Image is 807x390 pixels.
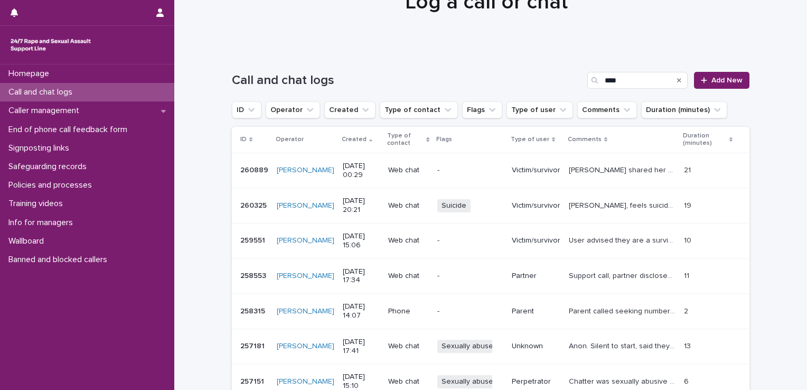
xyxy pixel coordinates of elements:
[684,270,691,281] p: 11
[240,234,267,245] p: 259551
[240,305,267,316] p: 258315
[388,201,429,210] p: Web chat
[577,101,637,118] button: Comments
[232,73,583,88] h1: Call and chat logs
[240,134,247,145] p: ID
[512,166,560,175] p: Victim/survivor
[240,340,267,351] p: 257181
[276,134,304,145] p: Operator
[641,101,727,118] button: Duration (minutes)
[277,342,334,351] a: [PERSON_NAME]
[4,162,95,172] p: Safeguarding records
[343,302,380,320] p: [DATE] 14:07
[694,72,749,89] a: Add New
[437,199,471,212] span: Suicide
[388,307,429,316] p: Phone
[380,101,458,118] button: Type of contact
[4,106,88,116] p: Caller management
[4,180,100,190] p: Policies and processes
[569,234,678,245] p: User advised they are a survivor of SV but were specifically looking for support for their partne...
[684,375,691,386] p: 6
[388,166,429,175] p: Web chat
[277,201,334,210] a: [PERSON_NAME]
[4,143,78,153] p: Signposting links
[4,69,58,79] p: Homepage
[684,164,693,175] p: 21
[569,305,678,316] p: Parent called seeking number for Working with Man & Boys, number provided and remit of RCEW for f...
[343,162,380,180] p: [DATE] 00:29
[343,338,380,356] p: [DATE] 17:41
[277,307,334,316] a: [PERSON_NAME]
[4,199,71,209] p: Training videos
[684,340,693,351] p: 13
[506,101,573,118] button: Type of user
[388,342,429,351] p: Web chat
[437,166,503,175] p: -
[569,199,678,210] p: Kirsty, feels suicidal (will jump from train bridge) but did not say this was imminent and self h...
[512,236,560,245] p: Victim/survivor
[684,234,693,245] p: 10
[232,223,749,258] tr: 259551259551 [PERSON_NAME] [DATE] 15:06Web chat-Victim/survivorUser advised they are a survivor o...
[240,164,270,175] p: 260889
[388,377,429,386] p: Web chat
[684,199,693,210] p: 19
[587,72,688,89] input: Search
[512,342,560,351] p: Unknown
[342,134,367,145] p: Created
[232,188,749,224] tr: 260325260325 [PERSON_NAME] [DATE] 20:21Web chatSuicideVictim/survivor[PERSON_NAME], feels suicida...
[266,101,320,118] button: Operator
[512,307,560,316] p: Parent
[4,236,52,246] p: Wallboard
[437,272,503,281] p: -
[343,232,380,250] p: [DATE] 15:06
[388,236,429,245] p: Web chat
[569,164,678,175] p: Mariana shared her experiences of being harassed and touched at school. when she was about 10, by...
[232,101,261,118] button: ID
[277,236,334,245] a: [PERSON_NAME]
[4,125,136,135] p: End of phone call feedback form
[437,340,498,353] span: Sexually abuse
[240,375,266,386] p: 257151
[437,307,503,316] p: -
[683,130,727,150] p: Duration (minutes)
[387,130,424,150] p: Type of contact
[343,267,380,285] p: [DATE] 17:34
[437,375,498,388] span: Sexually abuse
[277,272,334,281] a: [PERSON_NAME]
[8,34,93,55] img: rhQMoQhaT3yELyF149Cw
[436,134,452,145] p: Flags
[232,329,749,364] tr: 257181257181 [PERSON_NAME] [DATE] 17:41Web chatSexually abuseUnknownAnon. Silent to start, said t...
[512,201,560,210] p: Victim/survivor
[511,134,549,145] p: Type of user
[684,305,690,316] p: 2
[324,101,376,118] button: Created
[232,258,749,294] tr: 258553258553 [PERSON_NAME] [DATE] 17:34Web chat-PartnerSupport call, partner disclosed to her tha...
[4,255,116,265] p: Banned and blocked callers
[711,77,743,84] span: Add New
[343,197,380,215] p: [DATE] 20:21
[569,270,678,281] p: Support call, partner disclosed to her that his cousin sexually abused him in primary school and ...
[512,272,560,281] p: Partner
[568,134,602,145] p: Comments
[4,87,81,97] p: Call and chat logs
[240,270,268,281] p: 258553
[512,377,560,386] p: Perpetrator
[4,218,81,228] p: Info for managers
[232,153,749,188] tr: 260889260889 [PERSON_NAME] [DATE] 00:29Web chat-Victim/survivor[PERSON_NAME] shared her experienc...
[462,101,502,118] button: Flags
[277,166,334,175] a: [PERSON_NAME]
[569,375,678,386] p: Chatter was sexually abusive - started of by saying they needed support and then discussed going ...
[569,340,678,351] p: Anon. Silent to start, said they didn't realise chat had connected. they mentioned being disconne...
[388,272,429,281] p: Web chat
[437,236,503,245] p: -
[277,377,334,386] a: [PERSON_NAME]
[240,199,269,210] p: 260325
[232,294,749,329] tr: 258315258315 [PERSON_NAME] [DATE] 14:07Phone-ParentParent called seeking number for Working with ...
